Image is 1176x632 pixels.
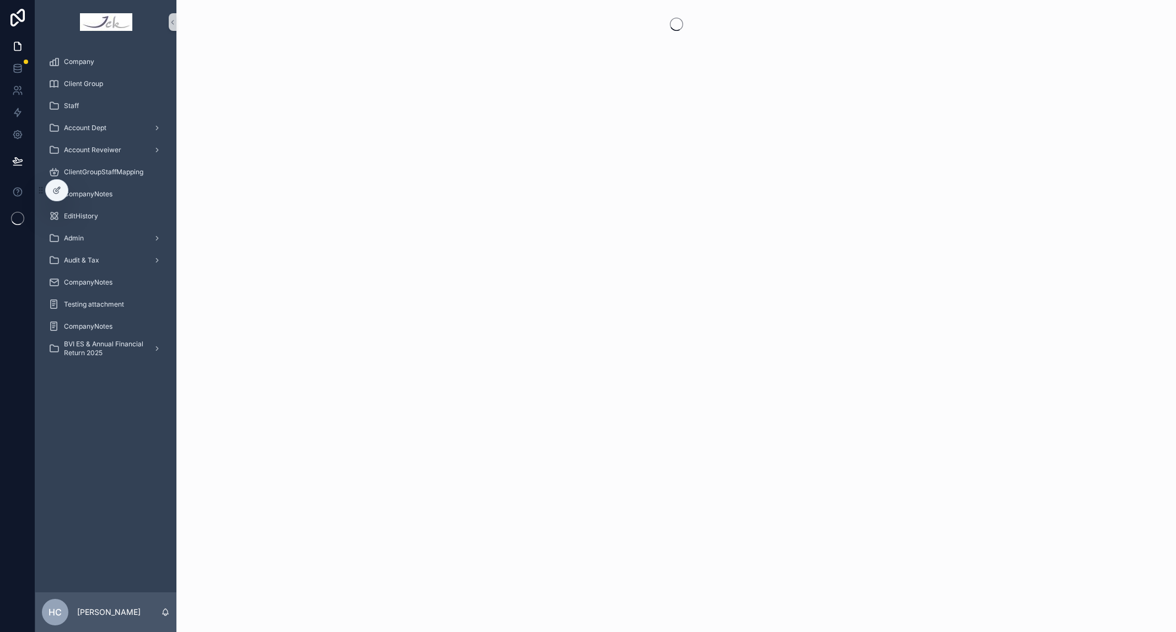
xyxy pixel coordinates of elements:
span: Account Dept [64,124,106,132]
span: Account Reveiwer [64,146,121,154]
a: Account Dept [42,118,170,138]
span: BVI ES & Annual Financial Return 2025 [64,340,144,357]
span: Company [64,57,94,66]
span: CompanyNotes [64,190,112,199]
span: ClientGroupStaffMapping [64,168,143,176]
a: Account Reveiwer [42,140,170,160]
a: CompanyNotes [42,272,170,292]
a: CompanyNotes [42,184,170,204]
img: App logo [80,13,132,31]
a: Testing attachment [42,294,170,314]
span: HC [49,606,62,619]
a: Staff [42,96,170,116]
p: [PERSON_NAME] [77,607,141,618]
span: Client Group [64,79,103,88]
a: BVI ES & Annual Financial Return 2025 [42,339,170,358]
a: EditHistory [42,206,170,226]
a: ClientGroupStaffMapping [42,162,170,182]
a: Audit & Tax [42,250,170,270]
a: Company [42,52,170,72]
span: EditHistory [64,212,98,221]
span: Admin [64,234,84,243]
a: CompanyNotes [42,317,170,336]
div: scrollable content [35,44,176,373]
span: Audit & Tax [64,256,99,265]
span: CompanyNotes [64,322,112,331]
span: Staff [64,101,79,110]
span: Testing attachment [64,300,124,309]
a: Client Group [42,74,170,94]
a: Admin [42,228,170,248]
span: CompanyNotes [64,278,112,287]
